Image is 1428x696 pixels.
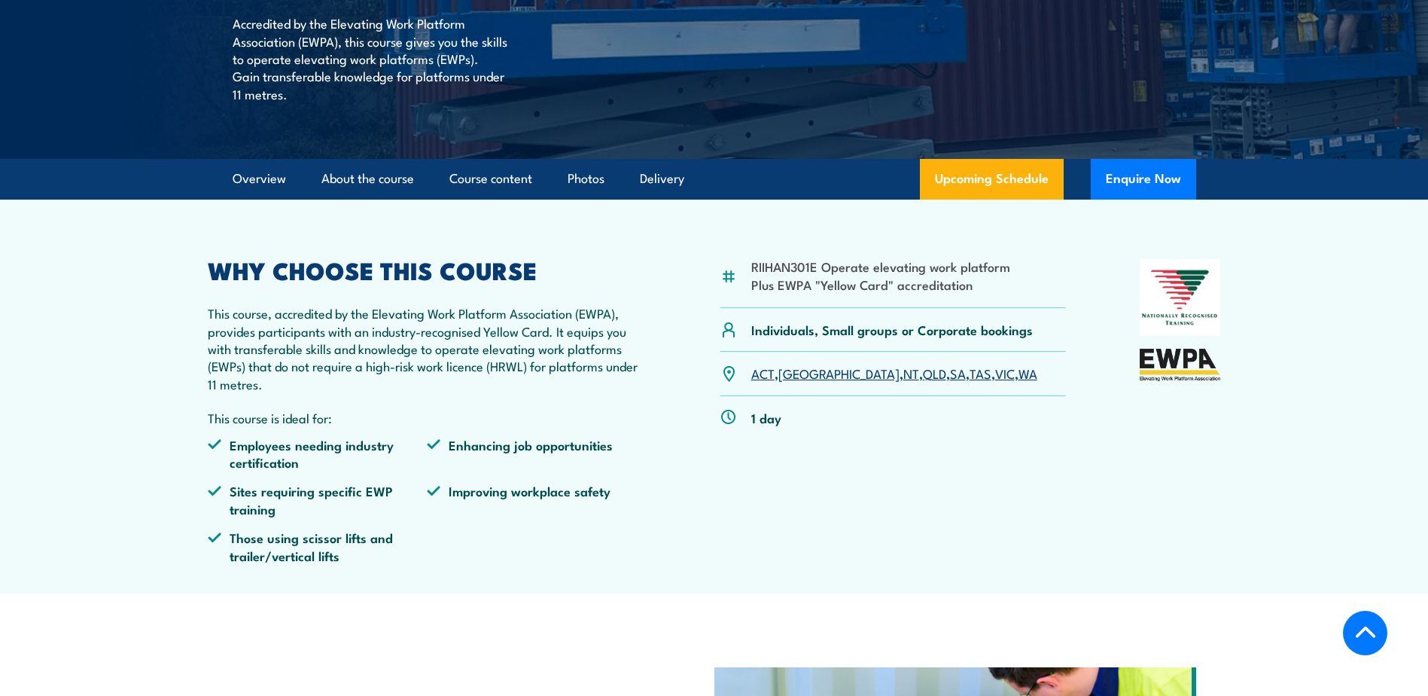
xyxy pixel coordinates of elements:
[970,364,991,382] a: TAS
[923,364,946,382] a: QLD
[208,304,647,392] p: This course, accredited by the Elevating Work Platform Association (EWPA), provides participants ...
[751,365,1037,382] p: , , , , , , ,
[950,364,966,382] a: SA
[568,159,604,199] a: Photos
[920,159,1064,200] a: Upcoming Schedule
[427,482,647,517] li: Improving workplace safety
[208,259,647,280] h2: WHY CHOOSE THIS COURSE
[208,482,428,517] li: Sites requiring specific EWP training
[208,436,428,472] li: Employees needing industry certification
[751,258,1010,275] li: RIIHAN301E Operate elevating work platform
[1018,364,1037,382] a: WA
[995,364,1015,382] a: VIC
[751,276,1010,293] li: Plus EWPA "Yellow Card" accreditation
[778,364,900,382] a: [GEOGRAPHIC_DATA]
[233,159,286,199] a: Overview
[1140,349,1221,381] img: EWPA
[208,529,428,564] li: Those using scissor lifts and trailer/vertical lifts
[751,321,1033,338] p: Individuals, Small groups or Corporate bookings
[751,364,775,382] a: ACT
[1091,159,1196,200] button: Enquire Now
[233,14,507,102] p: Accredited by the Elevating Work Platform Association (EWPA), this course gives you the skills to...
[751,409,781,426] p: 1 day
[321,159,414,199] a: About the course
[640,159,684,199] a: Delivery
[208,409,647,426] p: This course is ideal for:
[903,364,919,382] a: NT
[449,159,532,199] a: Course content
[427,436,647,472] li: Enhancing job opportunities
[1140,259,1221,336] img: Nationally Recognised Training logo.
